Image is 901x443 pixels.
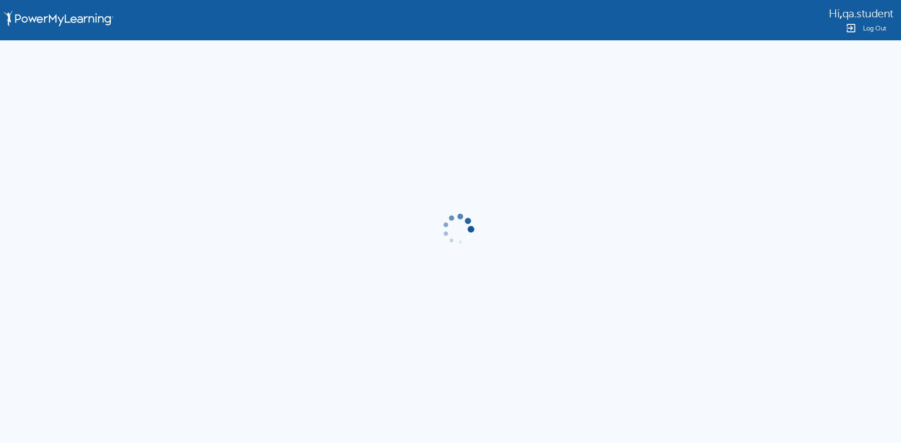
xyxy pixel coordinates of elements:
[863,25,886,32] span: Log Out
[842,8,893,20] span: qa.student
[829,7,893,20] div: ,
[441,212,475,247] img: gif-load2.gif
[845,23,856,34] img: Logout Icon
[829,8,840,20] span: Hi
